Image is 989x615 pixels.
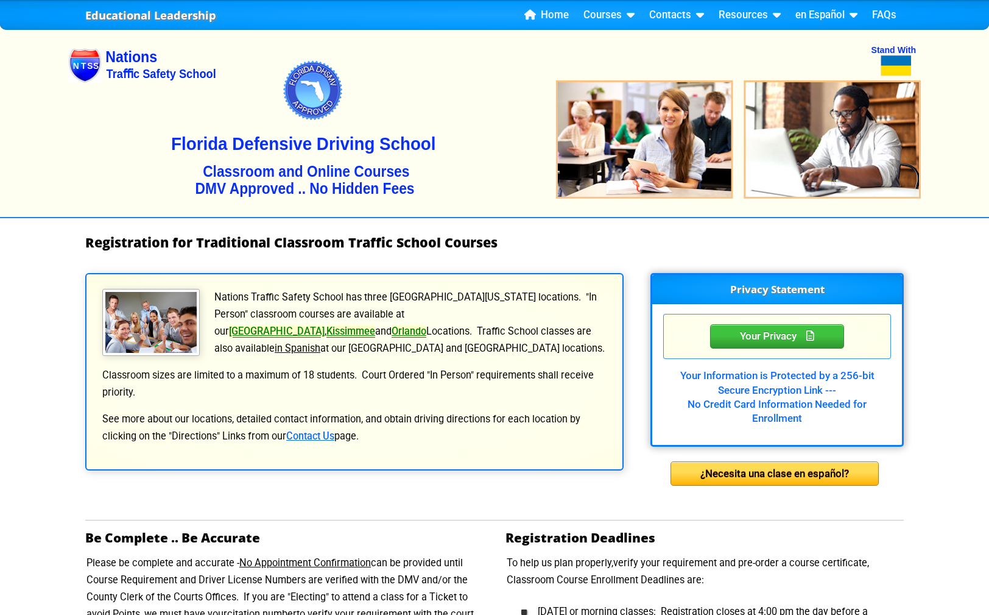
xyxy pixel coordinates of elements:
[239,557,371,569] u: No Appointment Confirmation
[85,530,484,545] h2: Be Complete .. Be Accurate
[286,430,334,442] a: Contact Us
[68,22,921,217] img: Nations Traffic School - Your DMV Approved Florida Traffic School
[101,289,608,357] p: Nations Traffic Safety School has three [GEOGRAPHIC_DATA][US_STATE] locations. "In Person" classr...
[519,6,574,24] a: Home
[85,235,904,250] h1: Registration for Traditional Classroom Traffic School Courses
[101,367,608,401] p: Classroom sizes are limited to a maximum of 18 students. Court Ordered "In Person" requirements s...
[670,461,879,486] div: ¿Necesita una clase en español?
[392,325,426,337] a: Orlando
[710,328,844,343] a: Your Privacy
[275,343,320,354] u: in Spanish
[670,467,879,479] a: ¿Necesita una clase en español?
[102,289,200,356] img: Traffic School Students
[229,325,325,337] a: [GEOGRAPHIC_DATA]
[663,359,891,425] div: Your Information is Protected by a 256-bit Secure Encryption Link --- No Credit Card Information ...
[326,325,375,337] a: Kissimmee
[505,555,904,589] p: To help us plan properly,verify your requirement and pre-order a course certificate, Classroom Co...
[85,5,216,26] a: Educational Leadership
[714,6,786,24] a: Resources
[644,6,709,24] a: Contacts
[867,6,901,24] a: FAQs
[710,324,844,349] div: Privacy Statement
[579,6,639,24] a: Courses
[101,411,608,445] p: See more about our locations, detailed contact information, and obtain driving directions for eac...
[790,6,862,24] a: en Español
[652,275,902,304] h3: Privacy Statement
[505,530,904,545] h2: Registration Deadlines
